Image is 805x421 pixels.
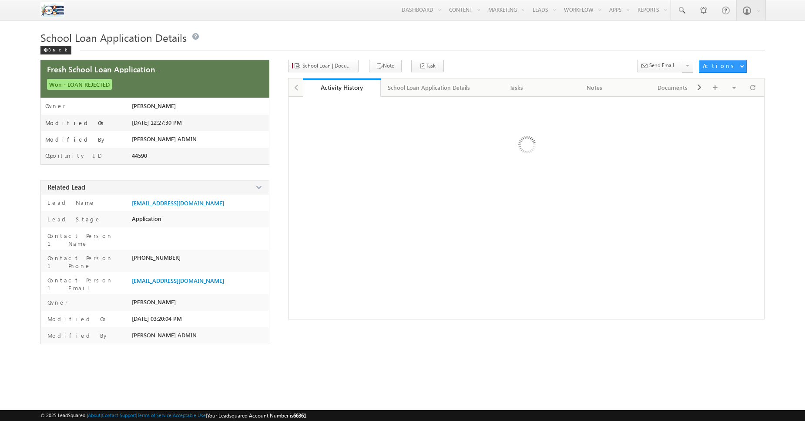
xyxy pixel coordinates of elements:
[699,60,747,73] button: Actions
[381,78,478,97] a: School Loan Application Details
[132,299,176,306] span: [PERSON_NAME]
[45,119,105,126] label: Modified On
[478,78,556,97] a: Tasks
[132,277,224,284] span: [EMAIL_ADDRESS][DOMAIN_NAME]
[411,60,444,72] button: Task
[132,254,181,261] span: [PHONE_NUMBER]
[45,199,95,207] label: Lead Name
[132,102,176,109] span: [PERSON_NAME]
[563,82,626,93] div: Notes
[388,82,470,93] div: School Loan Application Details
[47,65,161,73] span: Fresh School Loan Application -
[173,412,206,418] a: Acceptable Use
[132,332,197,339] span: [PERSON_NAME] ADMIN
[132,215,161,222] span: Application
[47,79,112,90] span: Won - LOAN REJECTED
[45,232,126,248] label: Contact Person 1 Name
[634,78,712,97] a: Documents
[649,61,674,69] span: Send Email
[485,82,548,93] div: Tasks
[102,412,136,418] a: Contact Support
[481,101,571,191] img: Loading ...
[641,82,704,93] div: Documents
[47,183,85,191] span: Related Lead
[132,136,197,143] span: [PERSON_NAME] ADMIN
[293,412,306,419] span: 66361
[40,31,187,44] span: School Loan Application Details
[302,62,355,70] span: School Loan | Document Collected Activity Ver1.0 - Clone
[207,412,306,419] span: Your Leadsquared Account Number is
[40,2,64,17] img: Custom Logo
[45,315,107,323] label: Modified On
[45,276,126,292] label: Contact Person 1 Email
[303,78,381,97] a: Activity History
[288,60,359,72] button: School Loan | Document Collected Activity Ver1.0 - Clone
[45,152,101,159] label: Opportunity ID
[369,60,402,72] button: Note
[132,200,224,207] a: [EMAIL_ADDRESS][DOMAIN_NAME]
[45,332,109,340] label: Modified By
[637,60,683,72] button: Send Email
[45,136,107,143] label: Modified By
[132,315,182,322] span: [DATE] 03:20:04 PM
[40,411,306,420] span: © 2025 LeadSquared | | | | |
[556,78,634,97] a: Notes
[45,102,66,109] label: Owner
[132,152,147,159] span: 44590
[45,254,126,270] label: Contact Person 1 Phone
[45,299,68,306] label: Owner
[40,46,71,54] div: Back
[138,412,171,418] a: Terms of Service
[45,215,101,223] label: Lead Stage
[88,412,101,418] a: About
[132,119,182,126] span: [DATE] 12:27:30 PM
[703,62,737,70] div: Actions
[309,83,374,92] div: Activity History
